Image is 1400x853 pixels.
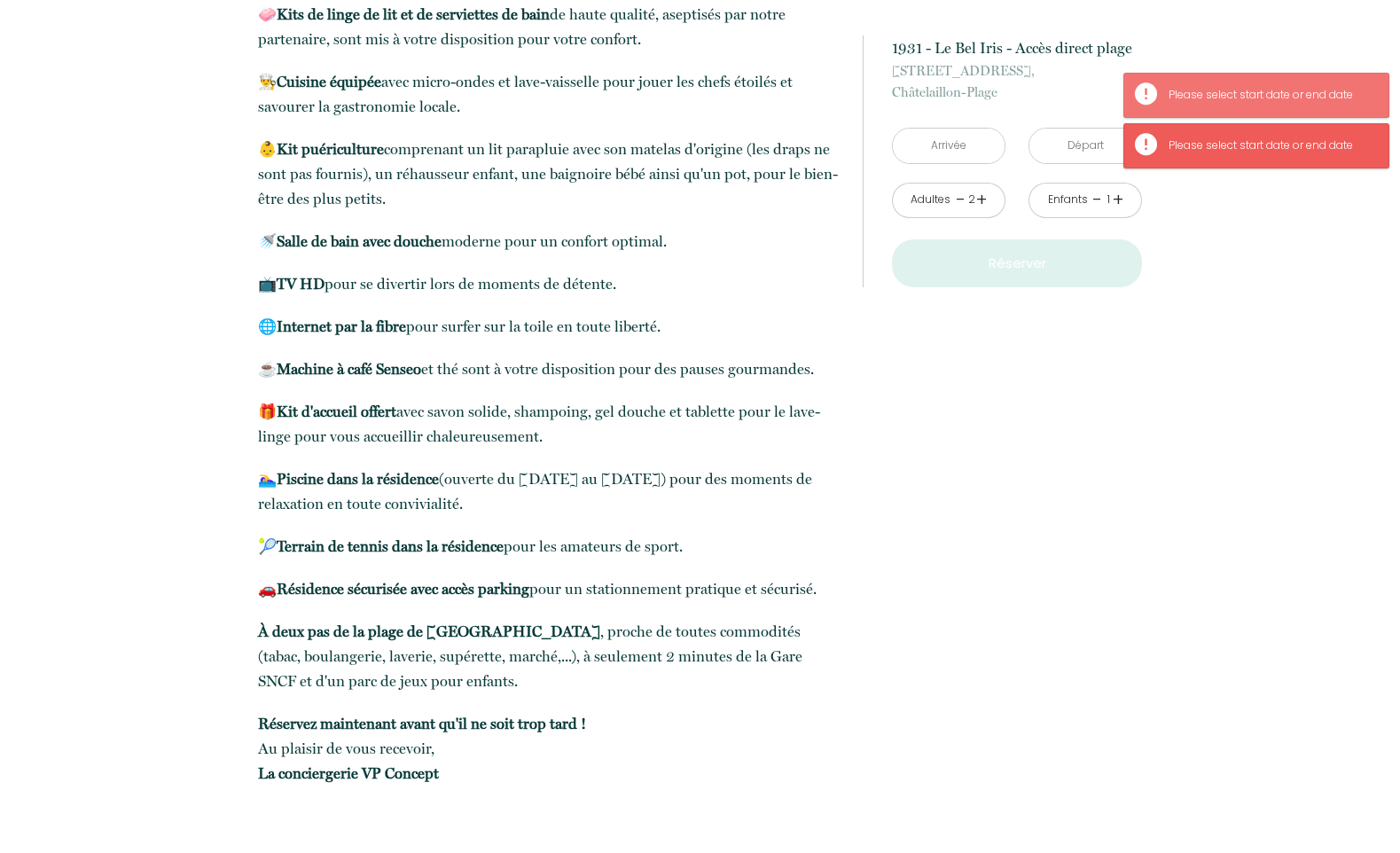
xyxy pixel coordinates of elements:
[893,129,1005,163] input: Arrivée
[277,360,421,378] strong: Machine à café Senseo
[1029,129,1141,163] input: Départ
[892,60,1142,82] span: [STREET_ADDRESS],
[277,537,504,555] strong: Terrain de tennis dans la résidence
[258,711,840,786] p: Au plaisir de vous recevoir, ​
[1113,186,1123,214] a: +
[967,192,976,208] div: 2
[277,73,381,90] strong: Cuisine équipée
[258,314,840,339] p: 🌐 pour surfer sur la toile en toute liberté.
[258,2,840,51] p: 🧼 de haute qualité, aseptisés par notre partenaire, sont mis à votre disposition pour votre confort.
[1169,137,1371,154] div: Please select start date or end date
[258,466,840,516] p: 🏊‍♀️ (ouverte du [DATE] au [DATE]) pour des moments de relaxation en toute convivialité.
[277,5,550,23] strong: Kits de linge de lit et de serviettes de bain
[277,403,396,420] strong: Kit d'accueil offert
[277,470,439,488] strong: Piscine dans la résidence
[1104,192,1113,208] div: 1
[258,534,840,559] p: 🎾 pour les amateurs de sport.
[258,399,840,449] p: 🎁 avec savon solide, shampoing, gel douche et tablette pour le lave-linge pour vous accueillir ch...
[892,35,1142,60] p: 1931 - Le Bel Iris - Accès direct plage
[892,60,1142,103] p: Châtelaillon-Plage
[277,232,442,250] strong: Salle de bain avec douche
[258,764,439,782] strong: La conciergerie VP Concept
[258,137,840,211] p: 👶 comprenant un lit parapluie avec son matelas d'origine (les draps ne sont pas fournis), un réha...
[277,317,406,335] strong: Internet par la fibre
[956,186,966,214] a: -
[1169,87,1371,104] div: Please select start date or end date
[258,619,840,693] p: , proche de toutes commodités (tabac, boulangerie, laverie, supérette, marché,...), à seulement 2...
[258,622,600,640] strong: À deux pas de la plage de [GEOGRAPHIC_DATA]
[976,186,987,214] a: +
[899,253,1135,274] p: Réserver
[277,275,325,293] strong: TV HD
[277,580,529,598] strong: Résidence sécurisée avec accès parking
[892,239,1142,287] button: Réserver
[277,140,384,158] strong: Kit puériculture
[911,192,950,208] div: Adultes
[258,356,840,381] p: ☕ et thé sont à votre disposition pour des pauses gourmandes.
[258,229,840,254] p: 🚿 moderne pour un confort optimal.
[258,69,840,119] p: 👨‍🍳 avec micro-ondes et lave-vaisselle pour jouer les chefs étoilés et savourer la gastronomie lo...
[1048,192,1088,208] div: Enfants
[258,271,840,296] p: 📺 pour se divertir lors de moments de détente.
[258,576,840,601] p: 🚗 pour un stationnement pratique et sécurisé.
[1092,186,1102,214] a: -
[258,715,586,732] strong: Réservez maintenant avant qu'il ne soit trop tard !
